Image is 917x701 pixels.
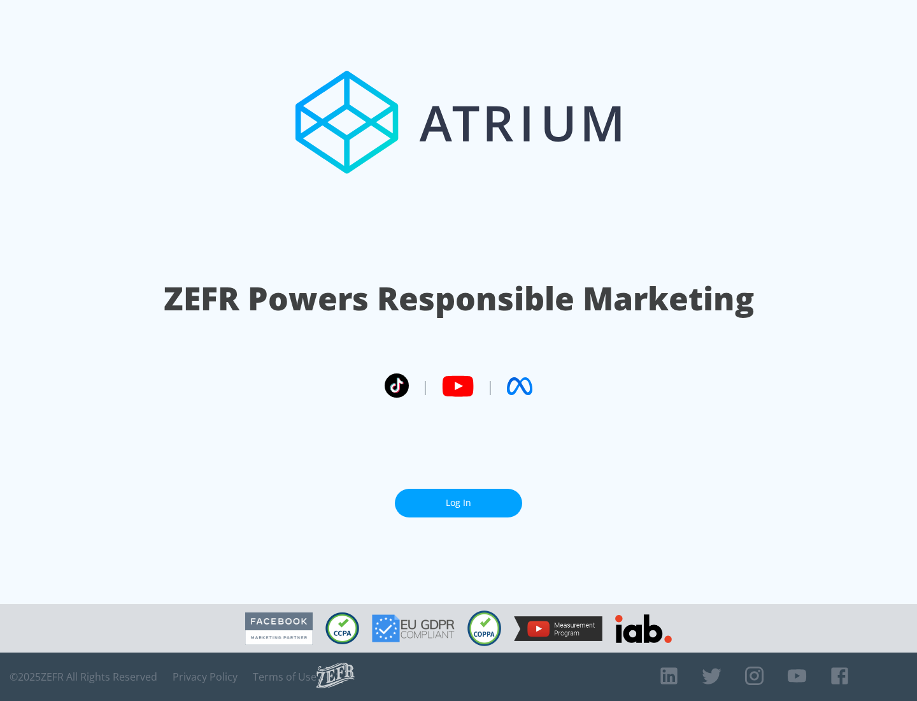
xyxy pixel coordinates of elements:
span: | [487,377,494,396]
a: Terms of Use [253,670,316,683]
span: © 2025 ZEFR All Rights Reserved [10,670,157,683]
img: CCPA Compliant [325,612,359,644]
img: IAB [615,614,672,643]
img: Facebook Marketing Partner [245,612,313,645]
h1: ZEFR Powers Responsible Marketing [164,277,754,321]
img: COPPA Compliant [467,611,501,646]
a: Privacy Policy [173,670,238,683]
span: | [422,377,429,396]
a: Log In [395,489,522,517]
img: YouTube Measurement Program [514,616,602,641]
img: GDPR Compliant [372,614,455,642]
